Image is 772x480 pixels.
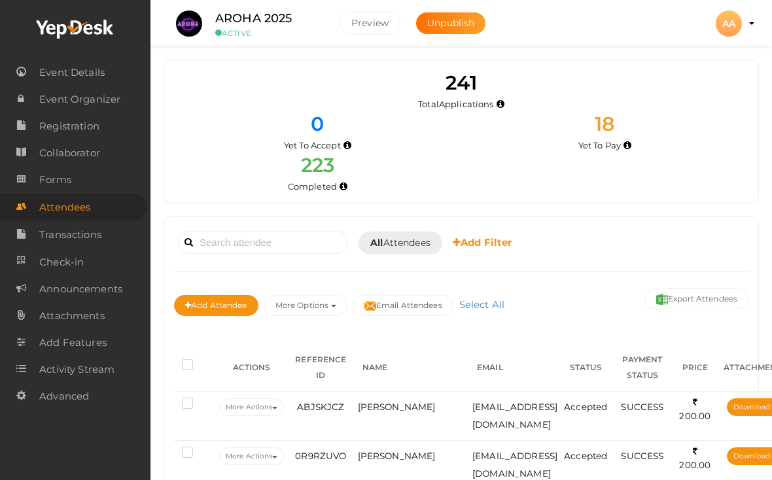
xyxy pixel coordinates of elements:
button: More Options [264,295,347,316]
button: Unpublish [416,12,485,34]
span: Transactions [39,222,101,248]
span: Activity Stream [39,356,114,383]
span: 200.00 [679,397,711,421]
span: Attendees [39,194,90,220]
span: 241 [446,71,476,95]
span: Attachments [39,303,105,329]
span: [EMAIL_ADDRESS][DOMAIN_NAME] [472,451,557,479]
b: All [370,237,383,249]
img: mail-filled.svg [364,300,376,312]
span: ABJSKJCZ [297,402,344,412]
button: Export Attendees [645,288,748,309]
i: Accepted by organizer and yet to make payment [623,142,631,149]
span: Completed [288,181,337,192]
th: NAME [355,344,470,392]
span: Forms [39,167,71,193]
span: [EMAIL_ADDRESS][DOMAIN_NAME] [472,402,557,430]
span: Check-in [39,249,84,275]
span: 0R9RZUVO [295,451,346,461]
span: Unpublish [427,17,474,29]
input: Search attendee [178,231,348,254]
span: REFERENCE ID [295,354,346,380]
small: ACTIVE [215,28,320,38]
span: Accepted [564,402,607,412]
span: Collaborator [39,140,100,166]
span: Advanced [39,383,89,409]
span: Accepted [564,451,607,461]
span: Registration [39,113,99,139]
th: STATUS [561,344,610,392]
span: Announcements [39,276,122,302]
button: AA [712,10,746,37]
button: Add Attendee [174,295,258,316]
th: PAYMENT STATUS [610,344,674,392]
button: Preview [340,12,400,35]
img: excel.svg [656,294,668,305]
span: Event Organizer [39,86,120,112]
label: AROHA 2025 [215,9,292,28]
span: Total [418,99,493,109]
a: Select All [456,298,508,311]
span: Attendees [370,236,430,250]
div: AA [716,10,742,37]
span: Yet To Accept [284,140,341,150]
profile-pic: AA [716,18,742,29]
th: ACTIONS [216,344,287,392]
b: Add Filter [453,236,512,249]
span: Add Features [39,330,107,356]
th: EMAIL [469,344,561,392]
button: More Actions [219,398,284,416]
span: [PERSON_NAME] [358,402,436,412]
i: Yet to be accepted by organizer [343,142,351,149]
span: 18 [595,112,615,136]
span: Yet To Pay [578,140,621,150]
span: 223 [301,153,334,177]
span: SUCCESS [621,451,663,461]
th: PRICE [675,344,716,392]
button: Email Attendees [353,295,453,316]
span: 200.00 [679,446,711,470]
button: More Actions [219,447,284,465]
img: UG3MQEGT_small.jpeg [176,10,202,37]
span: SUCCESS [621,402,663,412]
span: [PERSON_NAME] [358,451,436,461]
span: 0 [311,112,324,136]
span: Event Details [39,60,105,86]
span: Applications [439,99,494,109]
i: Total number of applications [497,101,504,108]
i: Accepted and completed payment succesfully [340,183,347,190]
